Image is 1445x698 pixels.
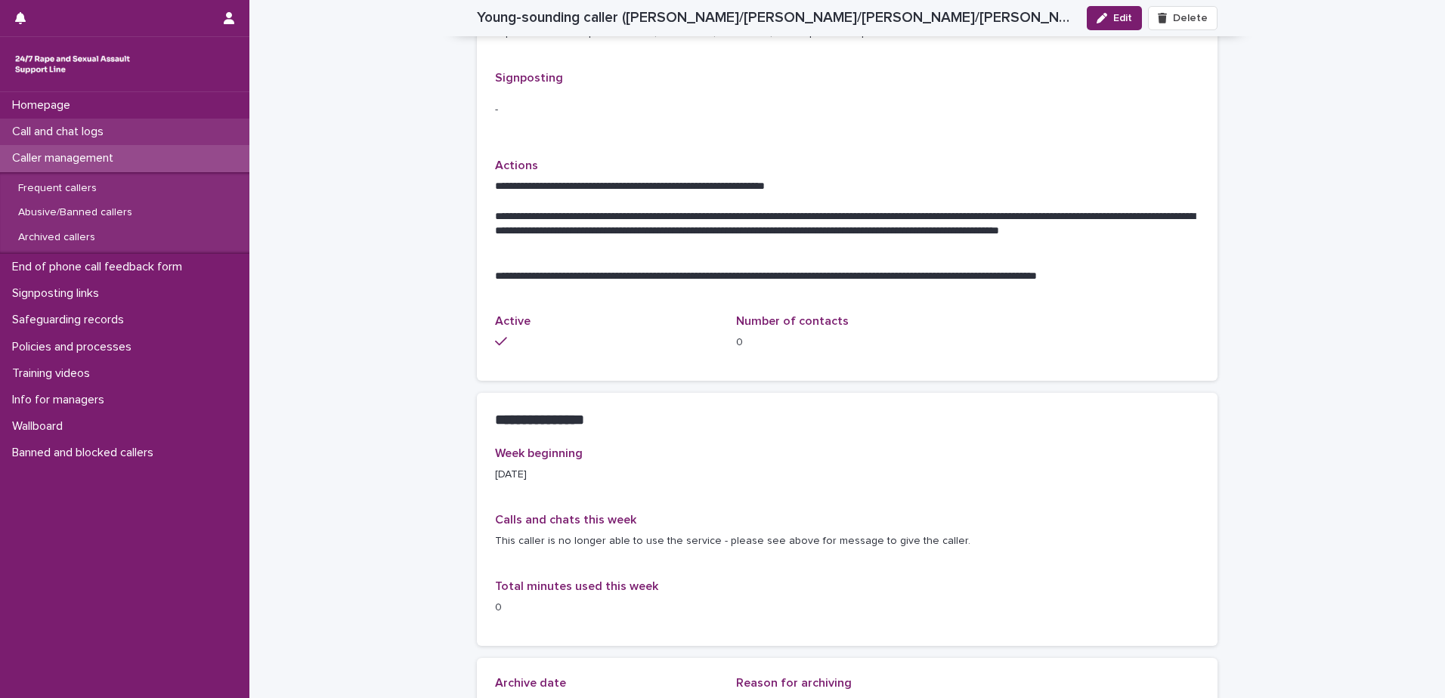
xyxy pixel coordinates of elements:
[6,260,194,274] p: End of phone call feedback form
[6,419,75,434] p: Wallboard
[6,366,102,381] p: Training videos
[1173,13,1208,23] span: Delete
[495,677,566,689] span: Archive date
[6,393,116,407] p: Info for managers
[6,231,107,244] p: Archived callers
[495,533,1199,549] p: This caller is no longer able to use the service - please see above for message to give the caller.
[736,335,959,351] p: 0
[6,151,125,165] p: Caller management
[6,182,109,195] p: Frequent callers
[12,49,133,79] img: rhQMoQhaT3yELyF149Cw
[495,159,538,171] span: Actions
[495,315,531,327] span: Active
[495,102,1199,118] p: -
[495,72,563,84] span: Signposting
[1148,6,1218,30] button: Delete
[1087,6,1142,30] button: Edit
[6,98,82,113] p: Homepage
[1113,13,1132,23] span: Edit
[495,600,718,616] p: 0
[6,206,144,219] p: Abusive/Banned callers
[6,313,136,327] p: Safeguarding records
[736,315,849,327] span: Number of contacts
[495,447,583,459] span: Week beginning
[6,446,166,460] p: Banned and blocked callers
[736,677,852,689] span: Reason for archiving
[6,286,111,301] p: Signposting links
[6,340,144,354] p: Policies and processes
[495,580,658,592] span: Total minutes used this week
[6,125,116,139] p: Call and chat logs
[495,514,636,526] span: Calls and chats this week
[477,9,1075,26] h2: Young-sounding caller ([PERSON_NAME]/[PERSON_NAME]/[PERSON_NAME]/[PERSON_NAME]/[PERSON_NAME])
[495,467,718,483] p: [DATE]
